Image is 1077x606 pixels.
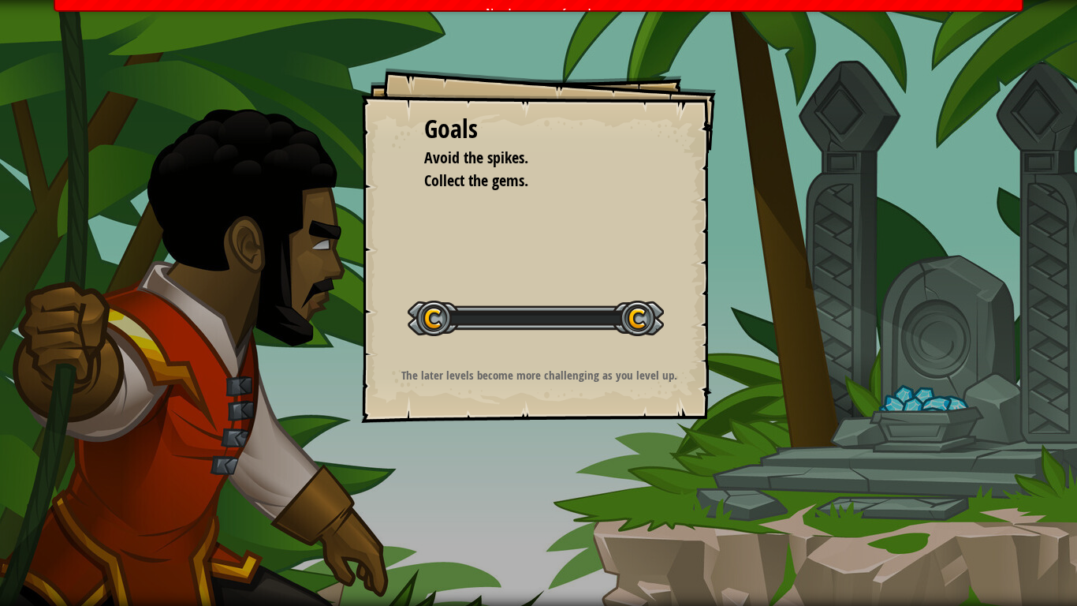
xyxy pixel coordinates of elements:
div: Goals [424,111,653,148]
span: No classrooms found [486,6,591,18]
span: Collect the gems. [424,170,528,191]
span: Avoid the spikes. [424,147,528,168]
p: The later levels become more challenging as you level up. [381,367,697,383]
li: Collect the gems. [404,170,649,193]
li: Avoid the spikes. [404,147,649,170]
